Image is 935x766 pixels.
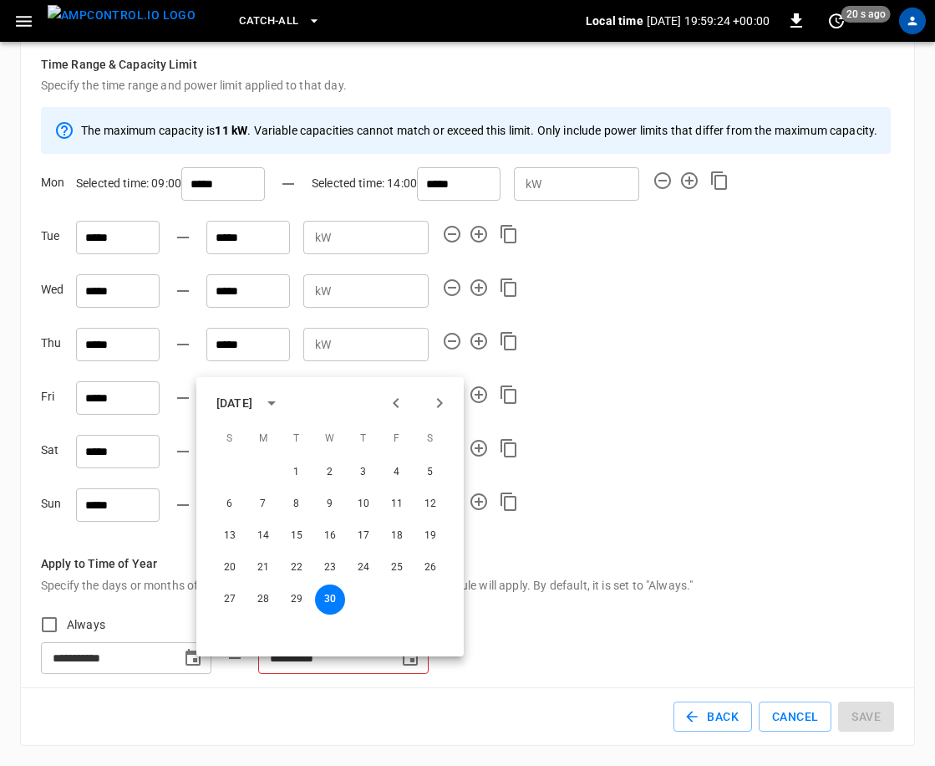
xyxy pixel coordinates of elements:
[315,553,345,583] button: 23
[282,521,312,551] button: 15
[282,553,312,583] button: 22
[415,457,445,488] button: 5
[315,283,331,300] p: kW
[41,77,894,94] p: Specify the time range and power limit applied to that day.
[76,176,181,190] span: Selected time: 09:00
[415,553,445,583] button: 26
[499,492,519,512] button: Apply the exact same day configuration to all other days
[382,457,412,488] button: 4
[282,422,312,456] span: Tuesday
[176,641,210,675] button: Choose date, selected date is Oct 1, 2025
[499,331,519,351] button: Apply the exact same day configuration to all other days
[215,422,245,456] span: Sunday
[215,124,247,137] strong: 11 kW
[499,278,519,298] button: Apply the exact same day configuration to all other days
[215,553,245,583] button: 20
[41,577,894,594] p: Specify the days or months of the year during which the variable capacity schedule will apply. By...
[709,171,729,191] button: Apply the exact same day configuration to all other days
[232,5,327,38] button: Catch-all
[348,489,379,519] button: 10
[41,388,76,421] div: Fri
[673,702,752,733] button: Back
[415,489,445,519] button: 12
[282,585,312,615] button: 29
[315,521,345,551] button: 16
[382,422,412,456] span: Friday
[48,5,196,26] img: ampcontrol.io logo
[348,457,379,488] button: 3
[315,336,331,354] p: kW
[248,422,278,456] span: Monday
[215,521,245,551] button: 13
[499,224,519,244] button: Apply the exact same day configuration to all other days
[41,442,76,475] div: Sat
[67,616,105,633] p: Always
[257,389,286,417] button: calendar view is open, switch to year view
[899,8,926,34] div: profile-icon
[315,489,345,519] button: 9
[394,641,427,675] button: Choose date, selected date is Apr 30, 2025
[348,521,379,551] button: 17
[759,702,831,733] button: Cancel
[312,176,417,190] span: Selected time: 14:00
[282,489,312,519] button: 8
[382,489,412,519] button: 11
[348,553,379,583] button: 24
[215,489,245,519] button: 6
[248,489,278,519] button: 7
[41,281,76,314] div: Wed
[248,553,278,583] button: 21
[81,122,877,139] p: The maximum capacity is . Variable capacities cannot match or exceed this limit. Only include pow...
[499,385,519,405] button: Apply the exact same day configuration to all other days
[348,422,379,456] span: Thursday
[41,495,76,529] div: Sun
[41,174,76,207] div: Mon
[315,457,345,488] button: 2
[823,8,850,34] button: set refresh interval
[841,6,891,23] span: 20 s ago
[41,555,894,574] h6: Apply to Time of Year
[586,13,643,29] p: Local time
[282,457,312,488] button: 1
[41,227,76,261] div: Tue
[647,13,770,29] p: [DATE] 19:59:24 +00:00
[499,438,519,458] button: Apply the exact same day configuration to all other days
[315,422,345,456] span: Wednesday
[216,395,252,412] div: [DATE]
[315,229,331,247] p: kW
[526,176,541,193] p: kW
[315,585,345,615] button: 30
[382,389,410,417] button: Previous month
[215,585,245,615] button: 27
[425,389,454,417] button: Next month
[382,553,412,583] button: 25
[382,521,412,551] button: 18
[41,334,76,368] div: Thu
[239,12,298,31] span: Catch-all
[248,521,278,551] button: 14
[415,422,445,456] span: Saturday
[41,56,894,74] h6: Time Range & Capacity Limit
[248,585,278,615] button: 28
[415,521,445,551] button: 19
